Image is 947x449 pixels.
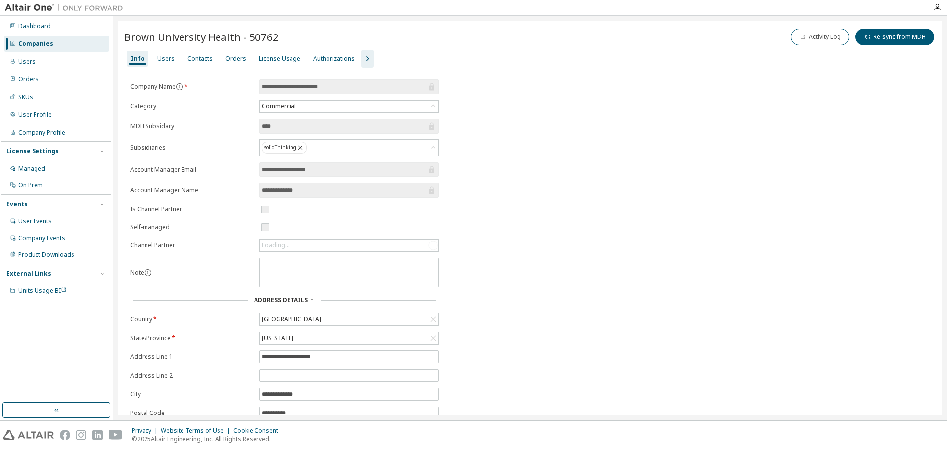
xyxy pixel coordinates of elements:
[18,165,45,173] div: Managed
[161,427,233,435] div: Website Terms of Use
[260,332,438,344] div: [US_STATE]
[18,234,65,242] div: Company Events
[6,147,59,155] div: License Settings
[260,333,295,344] div: [US_STATE]
[18,93,33,101] div: SKUs
[130,223,254,231] label: Self-managed
[6,200,28,208] div: Events
[130,83,254,91] label: Company Name
[791,29,849,45] button: Activity Log
[254,296,308,304] span: Address Details
[18,129,65,137] div: Company Profile
[132,435,284,443] p: © 2025 Altair Engineering, Inc. All Rights Reserved.
[233,427,284,435] div: Cookie Consent
[130,206,254,213] label: Is Channel Partner
[130,353,254,361] label: Address Line 1
[18,217,52,225] div: User Events
[124,30,279,44] span: Brown University Health - 50762
[260,314,323,325] div: [GEOGRAPHIC_DATA]
[260,101,297,112] div: Commercial
[109,430,123,440] img: youtube.svg
[18,75,39,83] div: Orders
[3,430,54,440] img: altair_logo.svg
[260,140,438,156] div: solidThinking
[76,430,86,440] img: instagram.svg
[855,29,934,45] button: Re-sync from MDH
[130,268,144,276] label: Note
[6,270,51,277] div: External Links
[131,55,145,63] div: Info
[259,55,300,63] div: License Usage
[260,101,438,112] div: Commercial
[5,3,128,13] img: Altair One
[92,430,103,440] img: linkedin.svg
[130,103,254,110] label: Category
[130,144,254,152] label: Subsidiaries
[130,390,254,398] label: City
[130,122,254,130] label: MDH Subsidary
[130,372,254,380] label: Address Line 2
[132,427,161,435] div: Privacy
[130,186,254,194] label: Account Manager Name
[176,83,183,91] button: information
[260,240,438,251] div: Loading...
[18,22,51,30] div: Dashboard
[157,55,175,63] div: Users
[18,251,74,259] div: Product Downloads
[225,55,246,63] div: Orders
[18,58,36,66] div: Users
[144,269,152,276] button: information
[130,242,254,249] label: Channel Partner
[130,166,254,173] label: Account Manager Email
[262,142,307,154] div: solidThinking
[262,242,290,249] div: Loading...
[187,55,213,63] div: Contacts
[130,409,254,417] label: Postal Code
[260,313,438,325] div: [GEOGRAPHIC_DATA]
[18,111,52,119] div: User Profile
[313,55,355,63] div: Authorizations
[18,181,43,189] div: On Prem
[130,315,254,323] label: Country
[18,40,53,48] div: Companies
[60,430,70,440] img: facebook.svg
[18,286,67,295] span: Units Usage BI
[130,334,254,342] label: State/Province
